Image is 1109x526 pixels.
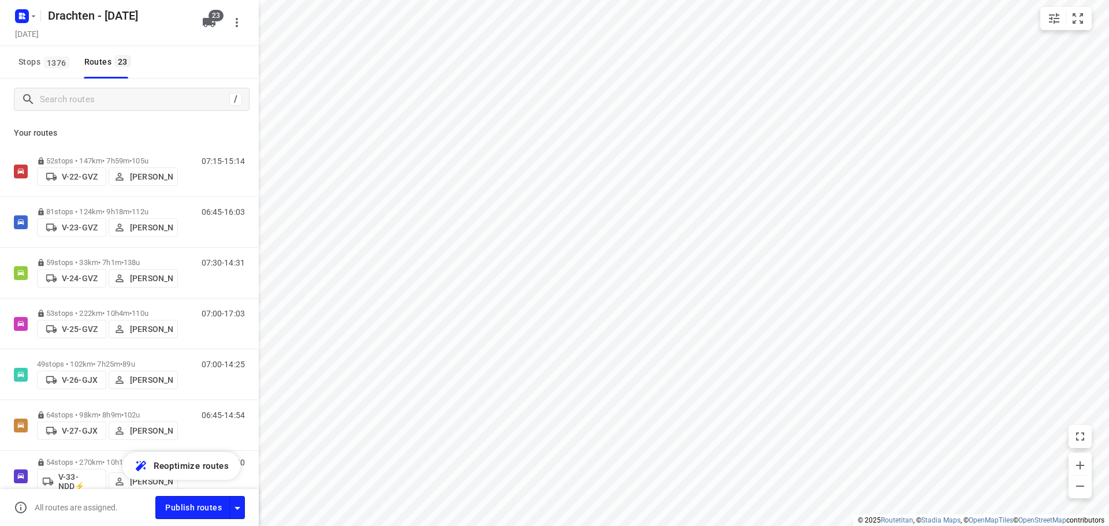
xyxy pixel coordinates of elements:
span: 105u [132,156,148,165]
p: V-24-GVZ [62,274,98,283]
div: Routes [84,55,134,69]
button: [PERSON_NAME] [109,269,178,288]
a: Stadia Maps [921,516,961,524]
p: 07:00-17:03 [202,309,245,318]
span: • [121,411,124,419]
button: [PERSON_NAME] [109,167,178,186]
button: V-25-GVZ [37,320,106,338]
p: [PERSON_NAME] [130,426,173,435]
p: [PERSON_NAME] [130,223,173,232]
button: V-33-NDD⚡ [37,469,106,494]
button: [PERSON_NAME] [109,371,178,389]
p: 52 stops • 147km • 7h59m [37,156,178,165]
span: Stops [18,55,73,69]
p: [PERSON_NAME] [130,172,173,181]
p: 06:45-14:54 [202,411,245,420]
p: 64 stops • 98km • 8h9m [37,411,178,419]
p: V-33-NDD⚡ [58,472,101,491]
button: [PERSON_NAME] [109,421,178,440]
button: Reoptimize routes [122,452,240,480]
span: 1376 [44,57,69,68]
p: [PERSON_NAME] [130,477,173,486]
p: 07:15-15:14 [202,156,245,166]
span: • [129,207,132,216]
span: 138u [124,258,140,267]
p: V-25-GVZ [62,324,98,334]
p: [PERSON_NAME] [130,324,173,334]
p: V-26-GJX [62,375,98,385]
button: [PERSON_NAME] [109,472,178,491]
span: • [129,309,132,318]
p: V-23-GVZ [62,223,98,232]
input: Search routes [40,91,229,109]
button: V-22-GVZ [37,167,106,186]
span: • [129,156,132,165]
span: 102u [124,411,140,419]
button: Publish routes [155,496,230,518]
p: 59 stops • 33km • 7h1m [37,258,178,267]
p: V-22-GVZ [62,172,98,181]
p: 49 stops • 102km • 7h25m [37,360,178,368]
span: Reoptimize routes [154,458,229,473]
p: 81 stops • 124km • 9h18m [37,207,178,216]
p: Your routes [14,127,245,139]
a: OpenMapTiles [969,516,1013,524]
span: 89u [122,360,135,368]
button: 23 [198,11,221,34]
span: Publish routes [165,501,222,515]
button: V-23-GVZ [37,218,106,237]
p: [PERSON_NAME] [130,375,173,385]
button: [PERSON_NAME] [109,320,178,338]
span: 112u [132,207,148,216]
div: / [229,93,242,106]
button: [PERSON_NAME] [109,218,178,237]
h5: [DATE] [10,27,43,40]
p: V-27-GJX [62,426,98,435]
p: 53 stops • 222km • 10h4m [37,309,178,318]
span: • [121,258,124,267]
button: Map settings [1043,7,1066,30]
h5: Drachten - [DATE] [43,6,193,25]
a: Routetitan [881,516,913,524]
div: small contained button group [1040,7,1092,30]
button: V-27-GJX [37,421,106,440]
div: Driver app settings [230,500,244,514]
span: 23 [209,10,224,21]
button: Fit zoom [1066,7,1089,30]
span: 110u [132,309,148,318]
span: • [120,360,122,368]
button: V-24-GVZ [37,269,106,288]
p: 54 stops • 270km • 10h11m [37,458,178,467]
p: All routes are assigned. [35,503,118,512]
span: 23 [115,55,131,67]
p: 07:00-14:25 [202,360,245,369]
p: 07:30-14:31 [202,258,245,267]
p: [PERSON_NAME] [130,274,173,283]
a: OpenStreetMap [1018,516,1066,524]
li: © 2025 , © , © © contributors [858,516,1104,524]
button: V-26-GJX [37,371,106,389]
p: 06:45-16:03 [202,207,245,217]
